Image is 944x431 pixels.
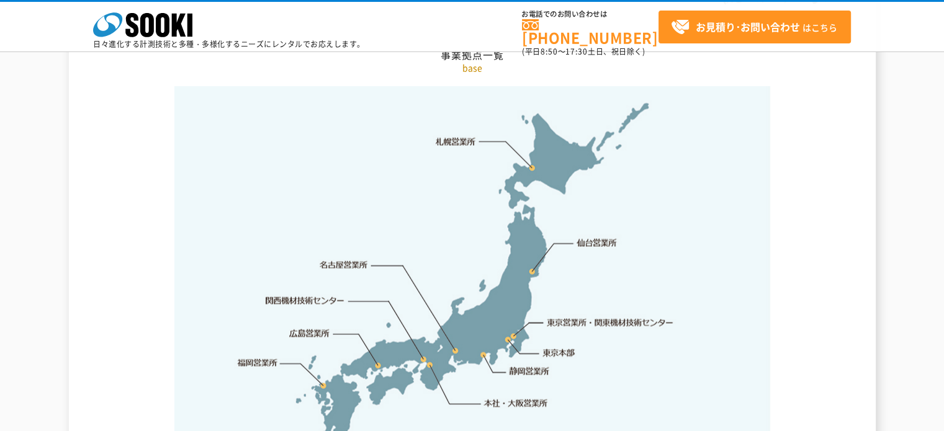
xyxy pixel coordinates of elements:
a: 東京本部 [543,347,575,360]
a: 仙台営業所 [577,237,617,249]
a: 関西機材技術センター [266,295,344,307]
strong: お見積り･お問い合わせ [696,19,800,34]
span: 17:30 [565,46,588,57]
span: はこちら [671,18,837,37]
a: 福岡営業所 [237,357,277,369]
span: 8:50 [541,46,558,57]
a: 静岡営業所 [509,365,549,378]
span: (平日 ～ 土日、祝日除く) [522,46,645,57]
a: お見積り･お問い合わせはこちら [659,11,851,43]
p: base [109,61,835,74]
p: 日々進化する計測技術と多種・多様化するニーズにレンタルでお応えします。 [93,40,365,48]
a: 名古屋営業所 [320,259,368,272]
a: 広島営業所 [290,327,330,339]
a: [PHONE_NUMBER] [522,19,659,45]
a: 東京営業所・関東機材技術センター [547,316,675,329]
a: 札幌営業所 [436,135,476,148]
a: 本社・大阪営業所 [483,397,548,409]
span: お電話でのお問い合わせは [522,11,659,18]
